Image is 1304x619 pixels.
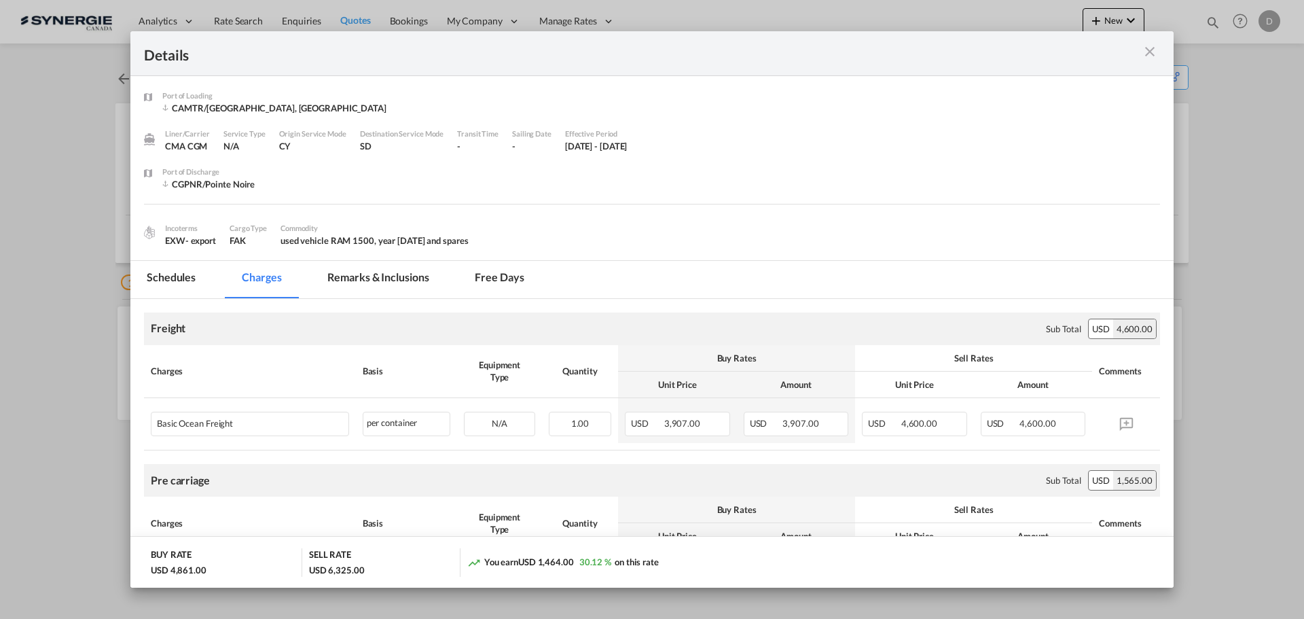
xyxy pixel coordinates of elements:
img: cargo.png [142,225,157,240]
div: Port of Loading [162,90,386,102]
th: Amount [737,523,856,550]
span: used vehicle RAM 1500, year [DATE] and spares [280,235,469,246]
div: - [457,140,499,152]
div: Commodity [280,222,469,234]
span: 1.00 [571,418,590,429]
div: per container [363,412,451,436]
div: Service Type [223,128,266,140]
md-tab-item: Charges [225,261,297,298]
md-tab-item: Free days [458,261,540,298]
div: Equipment Type [464,359,535,383]
div: Transit Time [457,128,499,140]
div: FAK [230,234,267,247]
div: Buy Rates [625,503,848,516]
md-dialog: Port of Loading ... [130,31,1174,588]
div: You earn on this rate [467,556,659,570]
div: BUY RATE [151,548,192,564]
div: CMA CGM [165,140,210,152]
div: Charges [151,517,349,529]
div: USD [1089,471,1113,490]
div: Sub Total [1046,474,1081,487]
span: USD [868,418,899,429]
div: Details [144,45,1058,62]
span: 4,600.00 [1019,418,1055,429]
div: USD [1089,319,1113,338]
div: Quantity [549,517,611,529]
div: Sell Rates [862,352,1085,364]
span: USD [750,418,781,429]
div: Basic Ocean Freight [157,412,296,429]
md-icon: icon-trending-up [467,556,481,569]
div: Pre carriage [151,473,210,488]
div: USD 6,325.00 [309,564,365,576]
span: 4,600.00 [901,418,937,429]
th: Amount [974,372,1093,398]
div: Sell Rates [862,503,1085,516]
div: 12 Sep 2025 - 30 Sep 2025 [565,140,628,152]
th: Unit Price [618,523,737,550]
th: Comments [1092,345,1160,398]
div: Sub Total [1046,323,1081,335]
div: CGPNR/Pointe Noire [162,178,271,190]
div: Basis [363,517,451,529]
div: EXW [165,234,216,247]
th: Comments [1092,497,1160,550]
div: Basis [363,365,451,377]
div: Liner/Carrier [165,128,210,140]
span: 3,907.00 [782,418,818,429]
div: Sailing Date [512,128,551,140]
div: SELL RATE [309,548,351,564]
md-icon: icon-close m-3 fg-AAA8AD cursor [1142,43,1158,60]
div: Destination Service Mode [360,128,444,140]
span: N/A [492,418,507,429]
span: USD 1,464.00 [518,556,574,567]
span: USD [987,418,1018,429]
div: 1,565.00 [1113,471,1156,490]
div: Cargo Type [230,222,267,234]
th: Unit Price [618,372,737,398]
div: 4,600.00 [1113,319,1156,338]
th: Unit Price [855,523,974,550]
div: Charges [151,365,349,377]
th: Unit Price [855,372,974,398]
md-tab-item: Schedules [130,261,212,298]
div: Origin Service Mode [279,128,346,140]
div: CAMTR/Montreal, QC [162,102,386,114]
div: Quantity [549,365,611,377]
md-pagination-wrapper: Use the left and right arrow keys to navigate between tabs [130,261,554,298]
div: Port of Discharge [162,166,271,178]
th: Amount [737,372,856,398]
span: 3,907.00 [664,418,700,429]
md-tab-item: Remarks & Inclusions [311,261,445,298]
span: N/A [223,141,239,152]
div: Freight [151,321,185,336]
div: - [512,140,551,152]
span: 30.12 % [579,556,611,567]
div: SD [360,140,444,152]
div: Equipment Type [464,511,535,535]
div: - export [185,234,216,247]
div: Buy Rates [625,352,848,364]
div: CY [279,140,346,152]
div: USD 4,861.00 [151,564,206,576]
div: Incoterms [165,222,216,234]
th: Amount [974,523,1093,550]
div: Effective Period [565,128,628,140]
span: USD [631,418,662,429]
